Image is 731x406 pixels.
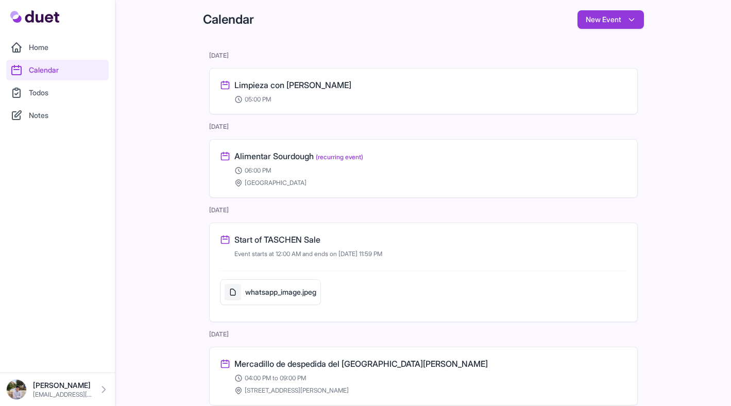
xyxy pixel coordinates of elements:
h2: [DATE] [209,52,638,60]
a: Mercadillo de despedida del [GEOGRAPHIC_DATA][PERSON_NAME] 04:00 PM to 09:00 PM [STREET_ADDRESS][... [220,358,627,395]
a: Home [6,37,109,58]
h3: Alimentar Sourdough [234,150,363,162]
span: 05:00 PM [245,95,271,104]
p: [EMAIL_ADDRESS][DOMAIN_NAME] [33,391,92,399]
span: [STREET_ADDRESS][PERSON_NAME] [245,386,349,395]
a: Alimentar Sourdough(recurring event) 06:00 PM [GEOGRAPHIC_DATA] [220,150,627,187]
h3: Mercadillo de despedida del [GEOGRAPHIC_DATA][PERSON_NAME] [234,358,488,370]
a: Calendar [6,60,109,80]
h2: [DATE] [209,206,638,214]
p: [PERSON_NAME] [33,380,92,391]
span: 06:00 PM [245,166,271,175]
a: Start of TASCHEN Sale Event starts at 12:00 AM and ends on [DATE] 11:59 PM [220,233,627,258]
h3: Limpieza con [PERSON_NAME] [234,79,351,91]
span: [GEOGRAPHIC_DATA] [245,179,307,187]
h2: [DATE] [209,123,638,131]
img: IMG_0278.jpeg [6,379,27,400]
span: (recurring event) [316,153,363,161]
a: whatsapp_image.jpeg [220,279,321,311]
h5: whatsapp_image.jpeg [245,287,316,297]
div: Event starts at 12:00 AM and ends on [DATE] 11:59 PM [234,250,627,258]
a: Notes [6,105,109,126]
span: 04:00 PM to 09:00 PM [245,374,306,382]
h1: Calendar [203,11,254,28]
button: New Event [577,10,644,29]
a: Limpieza con [PERSON_NAME] 05:00 PM [220,79,627,104]
a: [PERSON_NAME] [EMAIL_ADDRESS][DOMAIN_NAME] [6,379,109,400]
a: Todos [6,82,109,103]
h3: Start of TASCHEN Sale [234,233,320,246]
h2: [DATE] [209,330,638,339]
